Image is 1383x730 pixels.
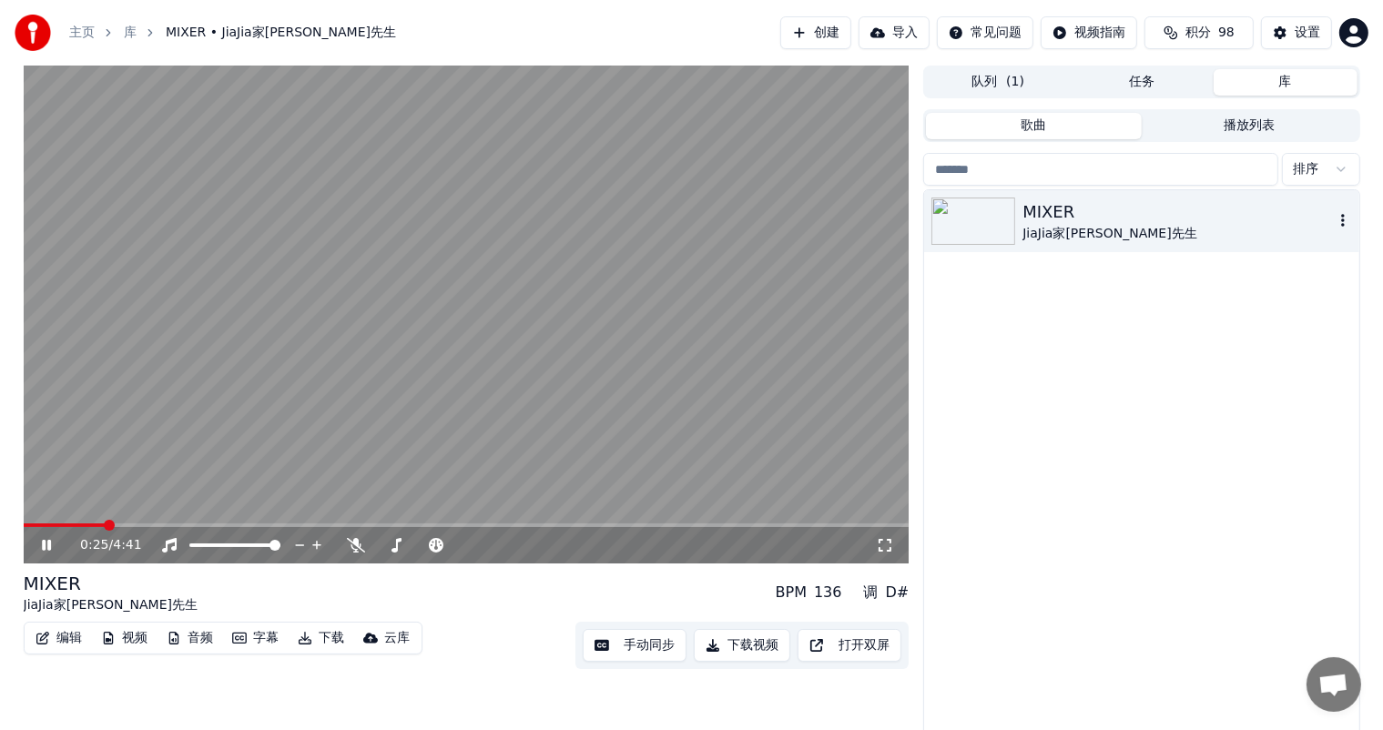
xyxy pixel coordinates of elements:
a: 库 [124,24,137,42]
div: MIXER [1022,199,1333,225]
span: 排序 [1294,160,1319,178]
span: MIXER • JiaJia家[PERSON_NAME]先生 [166,24,396,42]
button: 积分98 [1144,16,1254,49]
div: 136 [814,582,842,603]
div: / [80,536,124,554]
button: 队列 [926,69,1070,96]
button: 字幕 [225,625,287,651]
span: 98 [1218,24,1235,42]
button: 导入 [859,16,930,49]
div: 设置 [1295,24,1320,42]
button: 音频 [159,625,221,651]
div: 云库 [385,629,411,647]
button: 任务 [1070,69,1214,96]
button: 播放列表 [1142,113,1358,139]
button: 手动同步 [583,629,686,662]
a: 打開聊天 [1307,657,1361,712]
div: D# [886,582,910,603]
button: 下载 [290,625,352,651]
button: 创建 [780,16,851,49]
a: 主页 [69,24,95,42]
button: 视频 [94,625,156,651]
div: BPM [776,582,807,603]
button: 常见问题 [937,16,1033,49]
button: 库 [1214,69,1358,96]
span: 4:41 [113,536,141,554]
div: JiaJia家[PERSON_NAME]先生 [1022,225,1333,243]
button: 下载视频 [694,629,790,662]
span: 积分 [1185,24,1211,42]
span: 0:25 [80,536,108,554]
button: 编辑 [28,625,90,651]
button: 歌曲 [926,113,1142,139]
div: 调 [864,582,879,603]
div: JiaJia家[PERSON_NAME]先生 [24,596,198,614]
div: MIXER [24,571,198,596]
button: 打开双屏 [798,629,901,662]
span: ( 1 ) [1006,73,1024,91]
img: youka [15,15,51,51]
button: 视频指南 [1041,16,1137,49]
nav: breadcrumb [69,24,396,42]
button: 设置 [1261,16,1332,49]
